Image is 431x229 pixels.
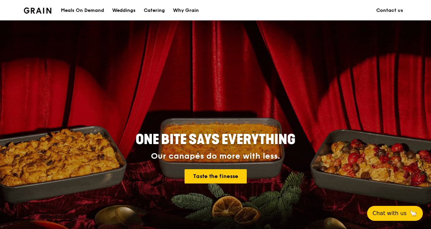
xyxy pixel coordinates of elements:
a: Contact us [372,0,407,21]
span: ONE BITE SAYS EVERYTHING [136,131,295,148]
button: Chat with us🦙 [367,206,423,221]
div: Catering [144,0,165,21]
div: Meals On Demand [61,0,104,21]
a: Taste the finesse [185,169,247,183]
div: Weddings [112,0,136,21]
div: Our canapés do more with less. [93,152,338,161]
span: Chat with us [373,209,407,217]
a: Catering [140,0,169,21]
img: Grain [24,7,51,14]
a: Why Grain [169,0,203,21]
a: Weddings [108,0,140,21]
div: Why Grain [173,0,199,21]
span: 🦙 [409,209,417,217]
